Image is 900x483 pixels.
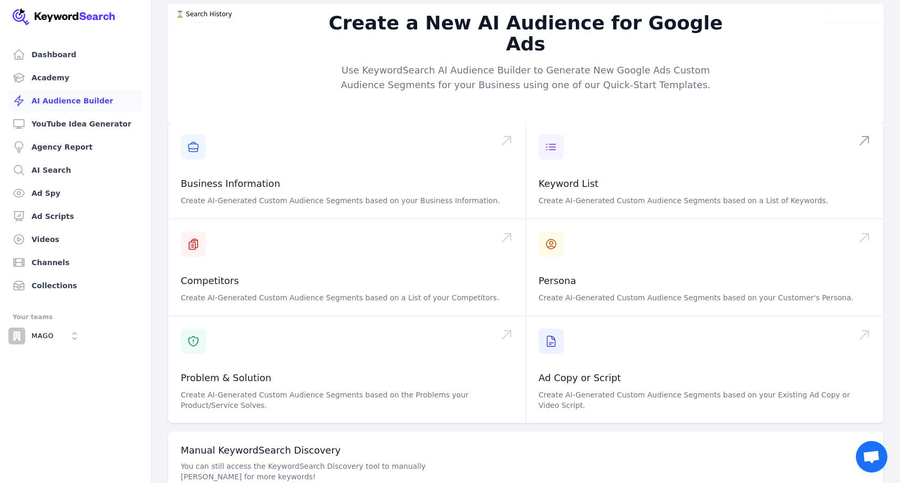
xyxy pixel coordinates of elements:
a: Collections [8,275,142,296]
img: Your Company [13,8,116,25]
a: Ad Copy or Script [539,372,621,383]
div: Open chat [856,441,887,472]
h2: Create a New AI Audience for Google Ads [324,13,728,55]
a: Dashboard [8,44,142,65]
a: AI Audience Builder [8,90,142,111]
a: Agency Report [8,136,142,157]
img: MAGO [8,328,25,344]
a: YouTube Idea Generator [8,113,142,134]
button: Video Tutorial [826,6,881,22]
a: Academy [8,67,142,88]
a: Videos [8,229,142,250]
h3: Manual KeywordSearch Discovery [181,444,871,457]
a: Channels [8,252,142,273]
a: Business Information [181,178,280,189]
button: ⌛️ Search History [170,6,238,22]
p: MAGO [32,331,54,341]
p: Use KeywordSearch AI Audience Builder to Generate New Google Ads Custom Audience Segments for you... [324,63,728,92]
a: Ad Scripts [8,206,142,227]
a: Competitors [181,275,239,286]
a: Persona [539,275,576,286]
a: Problem & Solution [181,372,271,383]
div: Your teams [13,311,138,323]
a: Keyword List [539,178,598,189]
button: Open organization switcher [8,328,83,344]
p: You can still access the KeywordSearch Discovery tool to manually [PERSON_NAME] for more keywords! [181,461,483,482]
a: AI Search [8,160,142,181]
a: Ad Spy [8,183,142,204]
